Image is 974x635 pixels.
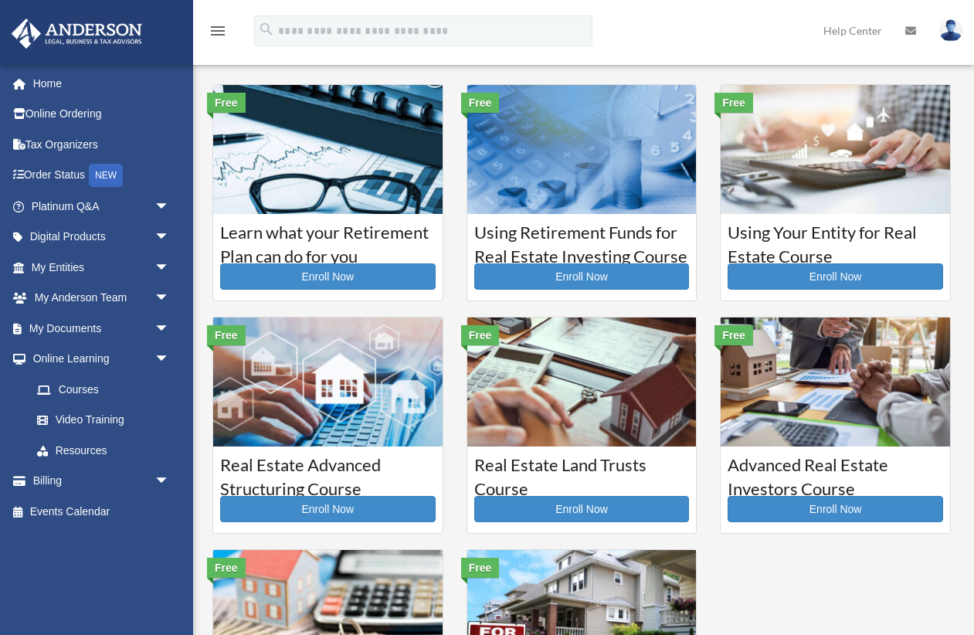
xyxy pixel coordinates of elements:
div: Free [714,325,753,345]
a: Online Learningarrow_drop_down [11,344,193,375]
a: Enroll Now [220,496,436,522]
div: Free [714,93,753,113]
div: Free [207,93,246,113]
span: arrow_drop_down [154,191,185,222]
h3: Using Retirement Funds for Real Estate Investing Course [474,221,690,260]
span: arrow_drop_down [154,222,185,253]
a: Events Calendar [11,496,193,527]
div: Free [461,558,500,578]
img: User Pic [939,19,962,42]
a: Order StatusNEW [11,160,193,192]
a: Platinum Q&Aarrow_drop_down [11,191,193,222]
a: Enroll Now [728,263,943,290]
span: arrow_drop_down [154,466,185,497]
a: My Anderson Teamarrow_drop_down [11,283,193,314]
div: NEW [89,164,123,187]
a: Enroll Now [474,496,690,522]
div: Free [207,558,246,578]
a: My Entitiesarrow_drop_down [11,252,193,283]
i: menu [209,22,227,40]
a: My Documentsarrow_drop_down [11,313,193,344]
span: arrow_drop_down [154,252,185,284]
a: Courses [22,374,185,405]
a: Enroll Now [474,263,690,290]
span: arrow_drop_down [154,283,185,314]
a: Tax Organizers [11,129,193,160]
h3: Real Estate Advanced Structuring Course [220,453,436,492]
span: arrow_drop_down [154,344,185,375]
h3: Using Your Entity for Real Estate Course [728,221,943,260]
div: Free [461,93,500,113]
a: Enroll Now [728,496,943,522]
img: Anderson Advisors Platinum Portal [7,19,147,49]
a: Home [11,68,193,99]
div: Free [207,325,246,345]
i: search [258,21,275,38]
span: arrow_drop_down [154,313,185,345]
div: Free [461,325,500,345]
h3: Advanced Real Estate Investors Course [728,453,943,492]
h3: Learn what your Retirement Plan can do for you [220,221,436,260]
a: Online Ordering [11,99,193,130]
a: Resources [22,435,193,466]
h3: Real Estate Land Trusts Course [474,453,690,492]
a: Billingarrow_drop_down [11,466,193,497]
a: menu [209,27,227,40]
a: Digital Productsarrow_drop_down [11,222,193,253]
a: Enroll Now [220,263,436,290]
a: Video Training [22,405,193,436]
